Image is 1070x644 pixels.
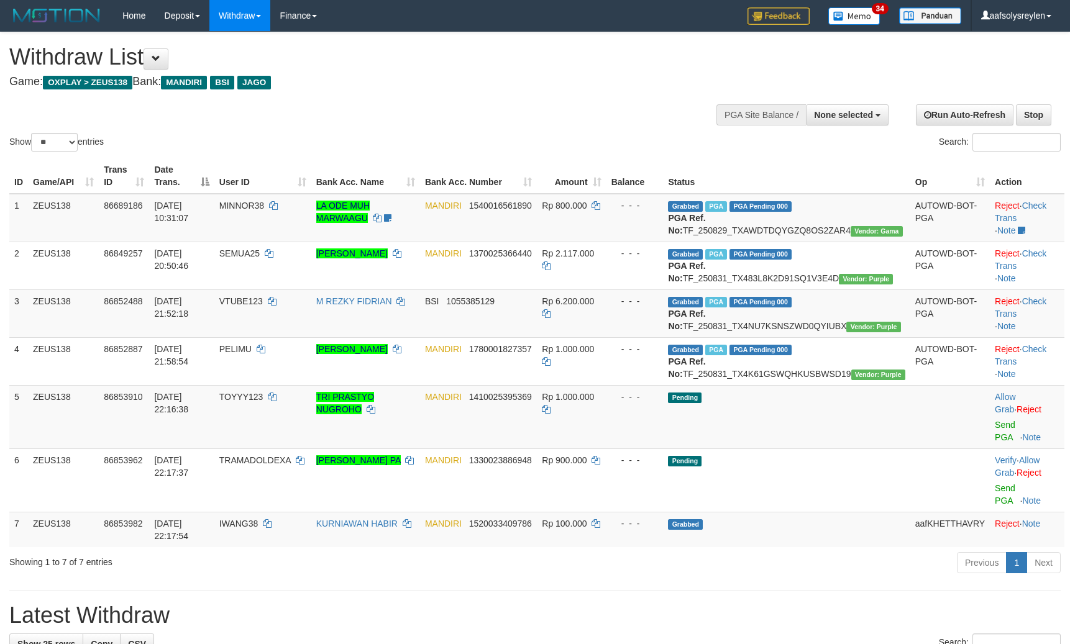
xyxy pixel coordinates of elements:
[990,385,1064,448] td: ·
[995,483,1015,506] a: Send PGA
[161,76,207,89] span: MANDIRI
[9,133,104,152] label: Show entries
[995,392,1015,414] a: Allow Grab
[104,519,142,528] span: 86853982
[995,248,1020,258] a: Reject
[995,296,1046,319] a: Check Trans
[9,385,28,448] td: 5
[425,344,462,354] span: MANDIRI
[997,273,1016,283] a: Note
[839,274,893,284] span: Vendor URL: https://trx4.1velocity.biz
[668,309,705,331] b: PGA Ref. No:
[990,512,1064,547] td: ·
[9,242,28,289] td: 2
[9,6,104,25] img: MOTION_logo.png
[542,248,594,258] span: Rp 2.117.000
[990,158,1064,194] th: Action
[851,226,903,237] span: Vendor URL: https://trx31.1velocity.biz
[748,7,810,25] img: Feedback.jpg
[316,248,388,258] a: [PERSON_NAME]
[663,337,910,385] td: TF_250831_TX4K61GSWQHKUSBWSD19
[668,249,703,260] span: Grabbed
[9,289,28,337] td: 3
[425,392,462,402] span: MANDIRI
[910,194,990,242] td: AUTOWD-BOT-PGA
[716,104,806,125] div: PGA Site Balance /
[154,519,188,541] span: [DATE] 22:17:54
[663,289,910,337] td: TF_250831_TX4NU7KSNSZWD0QYIUBX
[668,297,703,307] span: Grabbed
[705,249,727,260] span: Marked by aafsreyleap
[995,420,1015,442] a: Send PGA
[28,289,99,337] td: ZEUS138
[469,344,532,354] span: Copy 1780001827357 to clipboard
[104,248,142,258] span: 86849257
[846,322,900,332] span: Vendor URL: https://trx4.1velocity.biz
[705,297,727,307] span: Marked by aafsolysreylen
[542,392,594,402] span: Rp 1.000.000
[542,344,594,354] span: Rp 1.000.000
[219,248,260,258] span: SEMUA25
[663,158,910,194] th: Status
[910,337,990,385] td: AUTOWD-BOT-PGA
[154,455,188,478] span: [DATE] 22:17:37
[104,296,142,306] span: 86852488
[995,455,1040,478] a: Allow Grab
[154,344,188,366] span: [DATE] 21:58:54
[705,201,727,212] span: Marked by aafkaynarin
[995,344,1020,354] a: Reject
[1022,519,1041,528] a: Note
[425,455,462,465] span: MANDIRI
[872,3,889,14] span: 34
[729,345,792,355] span: PGA Pending
[104,392,142,402] span: 86853910
[219,201,264,211] span: MINNOR38
[316,519,398,528] a: KURNIAWAN HABIR
[9,76,701,88] h4: Game: Bank:
[995,201,1020,211] a: Reject
[446,296,495,306] span: Copy 1055385129 to clipboard
[899,7,961,24] img: panduan.png
[154,392,188,414] span: [DATE] 22:16:38
[611,454,659,466] div: - - -
[668,356,705,379] b: PGA Ref. No:
[611,343,659,355] div: - - -
[9,158,28,194] th: ID
[425,248,462,258] span: MANDIRI
[611,247,659,260] div: - - -
[154,201,188,223] span: [DATE] 10:31:07
[1006,552,1027,573] a: 1
[28,512,99,547] td: ZEUS138
[28,242,99,289] td: ZEUS138
[668,345,703,355] span: Grabbed
[316,201,370,223] a: LA ODE MUH MARWAAGU
[939,133,1061,152] label: Search:
[219,344,252,354] span: PELIMU
[997,321,1016,331] a: Note
[237,76,271,89] span: JAGO
[469,519,532,528] span: Copy 1520033409786 to clipboard
[611,517,659,530] div: - - -
[28,158,99,194] th: Game/API: activate to sort column ascending
[9,551,437,568] div: Showing 1 to 7 of 7 entries
[995,344,1046,366] a: Check Trans
[990,242,1064,289] td: · ·
[995,519,1020,528] a: Reject
[995,392,1017,414] span: ·
[149,158,214,194] th: Date Trans.: activate to sort column descending
[972,133,1061,152] input: Search:
[316,392,374,414] a: TRI PRASTYO NUGROHO
[425,201,462,211] span: MANDIRI
[990,337,1064,385] td: · ·
[28,194,99,242] td: ZEUS138
[729,249,792,260] span: PGA Pending
[104,344,142,354] span: 86852887
[997,369,1016,379] a: Note
[542,455,587,465] span: Rp 900.000
[469,455,532,465] span: Copy 1330023886948 to clipboard
[990,194,1064,242] td: · ·
[663,194,910,242] td: TF_250829_TXAWDTDQYGZQ8OS2ZAR4
[995,455,1040,478] span: ·
[316,455,401,465] a: [PERSON_NAME] PA
[9,337,28,385] td: 4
